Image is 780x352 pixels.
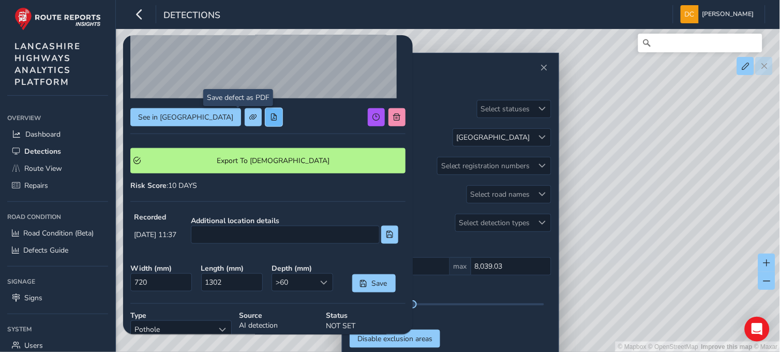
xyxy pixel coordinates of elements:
span: Detections [163,9,220,23]
div: Select road names [467,186,534,203]
div: : 10 DAYS [130,181,406,190]
span: Export To [DEMOGRAPHIC_DATA] [144,156,402,166]
h2: Filters [350,75,551,93]
button: Close [537,61,551,75]
div: AI detection [235,307,322,342]
span: >60 [272,274,316,291]
span: Users [24,341,43,350]
span: Detections [24,146,61,156]
p: NOT SET [326,320,406,331]
div: Select statuses [477,100,534,118]
strong: Depth ( mm ) [272,263,335,273]
span: Dashboard [25,129,61,139]
span: Signs [24,293,42,303]
button: Save [352,274,396,292]
strong: Length ( mm ) [201,263,265,273]
span: Repairs [24,181,48,190]
span: Pothole [131,321,214,338]
button: [PERSON_NAME] [681,5,758,23]
span: Save [371,278,388,288]
span: max [450,257,471,275]
a: Road Condition (Beta) [7,225,108,242]
div: [GEOGRAPHIC_DATA] [457,133,530,142]
a: Dashboard [7,126,108,143]
strong: Width ( mm ) [130,263,194,273]
button: See in Route View [130,108,241,126]
img: rr logo [14,7,101,31]
a: Repairs [7,177,108,194]
strong: Type [130,311,232,320]
span: See in [GEOGRAPHIC_DATA] [138,112,233,122]
img: diamond-layout [681,5,699,23]
button: Export To Symology [130,148,406,173]
div: Signage [7,274,108,289]
div: Open Intercom Messenger [745,317,770,342]
strong: Recorded [134,212,176,222]
input: 0 [471,257,551,275]
a: Detections [7,143,108,160]
div: Overview [7,110,108,126]
span: [DATE] 11:37 [134,230,176,240]
div: Road Condition [7,209,108,225]
div: Select registration numbers [438,157,534,174]
strong: Additional location details [191,216,398,226]
div: 35 [357,309,544,319]
span: Defects Guide [23,245,68,255]
a: Signs [7,289,108,306]
a: Route View [7,160,108,177]
div: System [7,321,108,337]
strong: Status [326,311,406,320]
a: Defects Guide [7,242,108,259]
button: Disable exclusion areas [350,330,440,348]
span: [PERSON_NAME] [702,5,754,23]
span: Route View [24,164,62,173]
strong: Source [239,311,319,320]
strong: Risk Score [130,181,167,190]
div: Select a type [214,321,231,338]
span: Road Condition (Beta) [23,228,94,238]
span: LANCASHIRE HIGHWAYS ANALYTICS PLATFORM [14,40,81,88]
div: Select detection types [456,214,534,231]
input: Search [638,34,762,52]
